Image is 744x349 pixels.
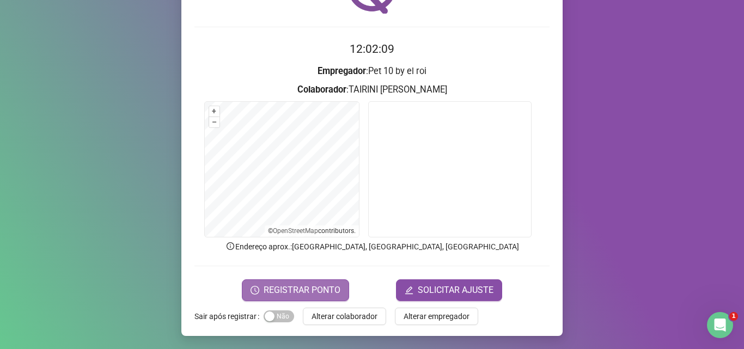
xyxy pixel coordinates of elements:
li: © contributors. [268,227,356,235]
iframe: Intercom live chat [707,312,733,338]
button: REGISTRAR PONTO [242,279,349,301]
button: editSOLICITAR AJUSTE [396,279,502,301]
span: Alterar empregador [404,310,469,322]
span: Alterar colaborador [312,310,377,322]
button: – [209,117,219,127]
strong: Colaborador [297,84,346,95]
button: + [209,106,219,117]
label: Sair após registrar [194,308,264,325]
a: OpenStreetMap [273,227,318,235]
span: info-circle [225,241,235,251]
time: 12:02:09 [350,42,394,56]
span: SOLICITAR AJUSTE [418,284,493,297]
h3: : TAIRINI [PERSON_NAME] [194,83,550,97]
button: Alterar colaborador [303,308,386,325]
span: edit [405,286,413,295]
h3: : Pet 10 by el roi [194,64,550,78]
button: Alterar empregador [395,308,478,325]
span: 1 [729,312,738,321]
span: clock-circle [251,286,259,295]
p: Endereço aprox. : [GEOGRAPHIC_DATA], [GEOGRAPHIC_DATA], [GEOGRAPHIC_DATA] [194,241,550,253]
strong: Empregador [318,66,366,76]
span: REGISTRAR PONTO [264,284,340,297]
